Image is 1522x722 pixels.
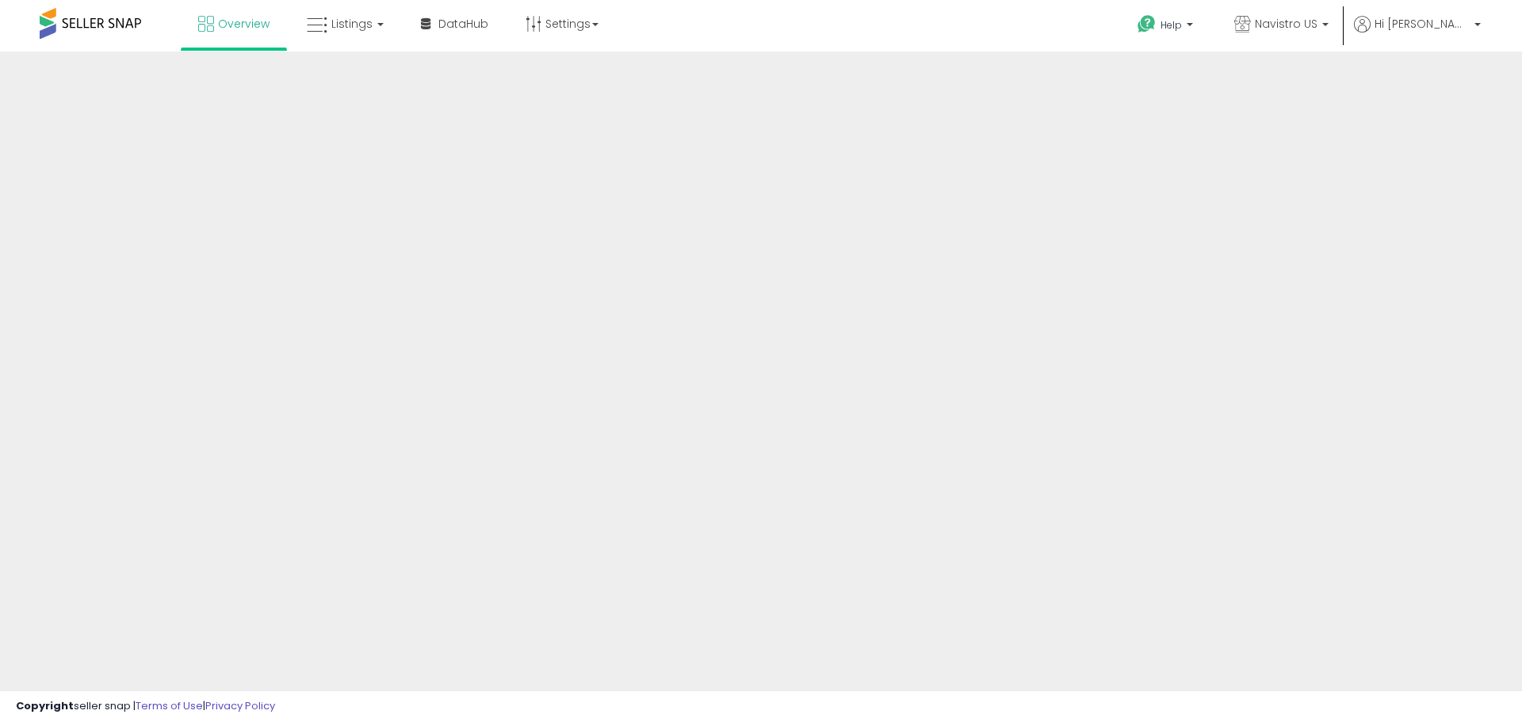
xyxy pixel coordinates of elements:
[1125,2,1209,52] a: Help
[331,16,373,32] span: Listings
[16,698,74,713] strong: Copyright
[1354,16,1481,52] a: Hi [PERSON_NAME]
[1137,14,1157,34] i: Get Help
[16,699,275,714] div: seller snap | |
[218,16,270,32] span: Overview
[205,698,275,713] a: Privacy Policy
[438,16,488,32] span: DataHub
[1255,16,1317,32] span: Navistro US
[1161,18,1182,32] span: Help
[1375,16,1470,32] span: Hi [PERSON_NAME]
[136,698,203,713] a: Terms of Use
